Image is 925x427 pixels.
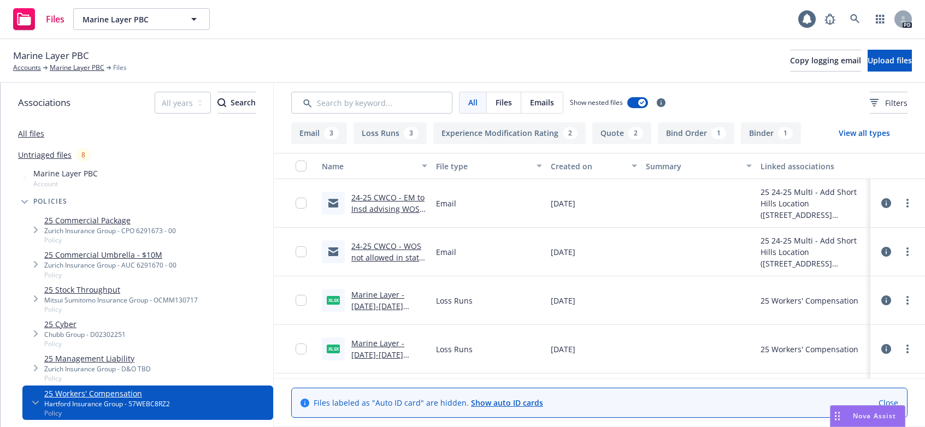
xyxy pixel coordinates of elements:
[44,318,126,330] a: 25 Cyber
[83,14,177,25] span: Marine Layer PBC
[761,295,858,306] div: 25 Workers' Compensation
[296,295,307,306] input: Toggle Row Selected
[44,373,151,383] span: Policy
[50,63,104,73] a: Marine Layer PBC
[13,49,89,63] span: Marine Layer PBC
[44,270,176,280] span: Policy
[291,92,452,114] input: Search by keyword...
[868,55,912,66] span: Upload files
[44,399,170,408] div: Hartford Insurance Group - 57WEBC8RZ2
[901,197,914,210] a: more
[756,153,870,179] button: Linked associations
[44,305,198,314] span: Policy
[821,122,908,144] button: View all types
[563,127,578,139] div: 2
[44,249,176,260] a: 25 Commercial Umbrella - $10M
[44,353,151,364] a: 25 Management Liability
[468,97,478,108] span: All
[761,186,866,221] div: 25 24-25 Multi - Add Short Hills Location ([STREET_ADDRESS][PERSON_NAME])
[73,8,210,30] button: Marine Layer PBC
[44,364,151,373] div: Zurich Insurance Group - D&O TBD
[741,122,801,144] button: Binder
[113,63,127,73] span: Files
[291,122,347,144] button: Email
[870,97,908,109] span: Filters
[327,296,340,304] span: xlsx
[551,198,575,209] span: [DATE]
[322,161,415,172] div: Name
[790,55,861,66] span: Copy logging email
[646,161,739,172] div: Summary
[296,343,307,354] input: Toggle Row Selected
[901,342,914,355] a: more
[869,8,891,30] a: Switch app
[641,153,756,179] button: Summary
[33,198,68,205] span: Policies
[44,284,198,295] a: 25 Stock Throughput
[853,411,896,420] span: Nova Assist
[433,122,586,144] button: Experience Modification Rating
[901,294,914,307] a: more
[628,127,643,139] div: 2
[296,246,307,257] input: Toggle Row Selected
[9,4,69,34] a: Files
[44,330,126,339] div: Chubb Group - D02302251
[471,398,543,408] a: Show auto ID cards
[33,168,98,179] span: Marine Layer PBC
[436,295,473,306] span: Loss Runs
[830,406,844,426] div: Drag to move
[870,92,908,114] button: Filters
[13,63,41,73] a: Accounts
[314,397,543,408] span: Files labeled as "Auto ID card" are hidden.
[761,161,866,172] div: Linked associations
[44,260,176,270] div: Zurich Insurance Group - AUC 6291670 - 00
[351,192,425,271] a: 24-25 CWCO - EM to Insd advising WOS not allowed in state of [GEOGRAPHIC_DATA] + updated cert.msg
[761,343,858,355] div: 25 Workers' Compensation
[885,97,908,109] span: Filters
[778,127,793,139] div: 1
[551,295,575,306] span: [DATE]
[570,98,623,107] span: Show nested files
[436,198,456,209] span: Email
[46,15,64,23] span: Files
[44,388,170,399] a: 25 Workers' Compensation
[868,50,912,72] button: Upload files
[436,343,473,355] span: Loss Runs
[44,295,198,305] div: Mitsui Sumitomo Insurance Group - OCMM130717
[844,8,866,30] a: Search
[404,127,419,139] div: 3
[44,226,176,235] div: Zurich Insurance Group - CPO 6291673 - 00
[18,149,72,161] a: Untriaged files
[18,96,70,110] span: Associations
[711,127,726,139] div: 1
[496,97,512,108] span: Files
[33,179,98,188] span: Account
[44,339,126,348] span: Policy
[317,153,432,179] button: Name
[432,153,546,179] button: File type
[592,122,651,144] button: Quote
[551,246,575,258] span: [DATE]
[830,405,905,427] button: Nova Assist
[351,241,425,297] a: 24-25 CWCO - WOS not allowed in state of [GEOGRAPHIC_DATA]msg
[44,215,176,226] a: 25 Commercial Package
[217,98,226,107] svg: Search
[546,153,641,179] button: Created on
[351,289,417,346] a: Marine Layer - [DATE]-[DATE] [PERSON_NAME] loss run valued 3-34-2025.xlsx
[819,8,841,30] a: Report a Bug
[217,92,256,113] div: Search
[44,235,176,245] span: Policy
[436,246,456,258] span: Email
[18,128,44,139] a: All files
[353,122,427,144] button: Loss Runs
[879,397,898,408] a: Close
[351,338,417,394] a: Marine Layer - [DATE]-[DATE] [PERSON_NAME] loss run valued 3-34-2025.xlsx
[901,245,914,258] a: more
[551,161,625,172] div: Created on
[761,235,866,269] div: 25 24-25 Multi - Add Short Hills Location ([STREET_ADDRESS][PERSON_NAME])
[296,161,307,171] input: Select all
[327,345,340,353] span: xlsx
[296,198,307,209] input: Toggle Row Selected
[436,161,529,172] div: File type
[217,92,256,114] button: SearchSearch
